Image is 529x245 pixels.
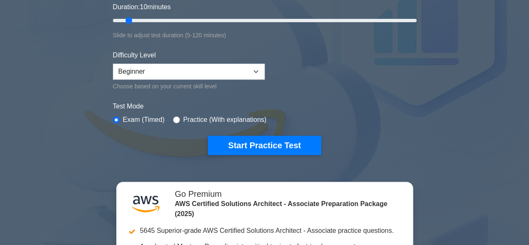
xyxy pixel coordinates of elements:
div: Slide to adjust test duration (5-120 minutes) [113,30,417,40]
div: Choose based on your current skill level [113,81,265,91]
label: Test Mode [113,101,417,111]
label: Duration: minutes [113,2,171,12]
span: 10 [140,3,147,10]
label: Difficulty Level [113,50,156,60]
label: Exam (Timed) [123,115,165,125]
button: Start Practice Test [208,136,321,155]
label: Practice (With explanations) [183,115,266,125]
